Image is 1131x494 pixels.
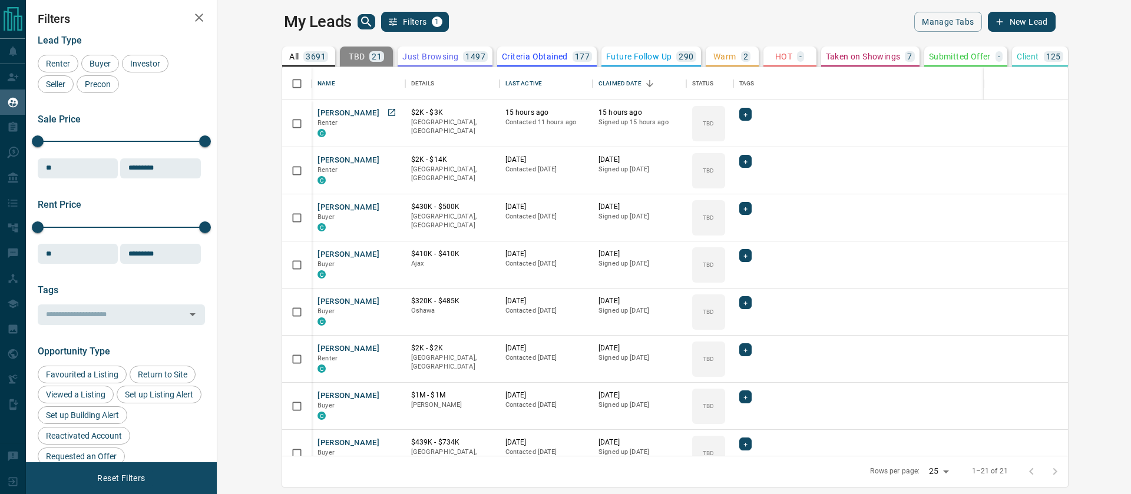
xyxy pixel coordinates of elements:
[703,260,714,269] p: TBD
[318,307,335,315] span: Buyer
[826,52,901,61] p: Taken on Showings
[381,12,449,32] button: Filters1
[411,259,494,268] p: Ajax
[318,354,338,362] span: Renter
[38,75,74,93] div: Seller
[38,366,127,383] div: Favourited a Listing
[739,296,752,309] div: +
[598,67,641,100] div: Claimed Date
[130,366,196,383] div: Return to Site
[411,67,435,100] div: Details
[318,317,326,326] div: condos.ca
[1046,52,1061,61] p: 125
[318,364,326,373] div: condos.ca
[703,213,714,222] p: TBD
[743,391,748,403] span: +
[384,105,399,120] a: Open in New Tab
[81,55,119,72] div: Buyer
[703,119,714,128] p: TBD
[318,67,335,100] div: Name
[38,35,82,46] span: Lead Type
[598,437,680,447] p: [DATE]
[411,108,494,118] p: $2K - $3K
[372,52,382,61] p: 21
[126,59,164,68] span: Investor
[318,437,379,449] button: [PERSON_NAME]
[42,59,74,68] span: Renter
[42,410,123,420] span: Set up Building Alert
[411,447,494,466] p: [GEOGRAPHIC_DATA], [GEOGRAPHIC_DATA]
[972,466,1008,476] p: 1–21 of 21
[686,67,733,100] div: Status
[318,412,326,420] div: condos.ca
[998,52,1000,61] p: -
[598,447,680,457] p: Signed up [DATE]
[598,400,680,410] p: Signed up [DATE]
[318,270,326,279] div: condos.ca
[775,52,792,61] p: HOT
[306,52,326,61] p: 3691
[739,108,752,121] div: +
[593,67,686,100] div: Claimed Date
[90,468,153,488] button: Reset Filters
[743,438,748,450] span: +
[411,165,494,183] p: [GEOGRAPHIC_DATA], [GEOGRAPHIC_DATA]
[318,119,338,127] span: Renter
[743,203,748,214] span: +
[1017,52,1039,61] p: Client
[117,386,201,403] div: Set up Listing Alert
[598,108,680,118] p: 15 hours ago
[598,202,680,212] p: [DATE]
[318,108,379,119] button: [PERSON_NAME]
[411,212,494,230] p: [GEOGRAPHIC_DATA], [GEOGRAPHIC_DATA]
[38,346,110,357] span: Opportunity Type
[318,213,335,221] span: Buyer
[703,307,714,316] p: TBD
[42,370,123,379] span: Favourited a Listing
[411,437,494,447] p: $439K - $734K
[505,259,587,268] p: Contacted [DATE]
[318,166,338,174] span: Renter
[598,343,680,353] p: [DATE]
[505,108,587,118] p: 15 hours ago
[598,155,680,165] p: [DATE]
[38,199,81,210] span: Rent Price
[411,296,494,306] p: $320K - $485K
[606,52,672,61] p: Future Follow Up
[38,284,58,296] span: Tags
[692,67,714,100] div: Status
[739,390,752,403] div: +
[318,390,379,402] button: [PERSON_NAME]
[598,165,680,174] p: Signed up [DATE]
[465,52,485,61] p: 1497
[42,79,70,89] span: Seller
[121,390,197,399] span: Set up Listing Alert
[318,223,326,231] div: condos.ca
[433,18,441,26] span: 1
[505,306,587,316] p: Contacted [DATE]
[743,344,748,356] span: +
[505,390,587,400] p: [DATE]
[598,296,680,306] p: [DATE]
[184,306,201,323] button: Open
[77,75,119,93] div: Precon
[739,202,752,215] div: +
[500,67,593,100] div: Last Active
[505,353,587,363] p: Contacted [DATE]
[505,296,587,306] p: [DATE]
[411,249,494,259] p: $410K - $410K
[38,386,114,403] div: Viewed a Listing
[743,52,748,61] p: 2
[318,155,379,166] button: [PERSON_NAME]
[743,250,748,261] span: +
[505,447,587,457] p: Contacted [DATE]
[318,176,326,184] div: condos.ca
[505,165,587,174] p: Contacted [DATE]
[318,343,379,354] button: [PERSON_NAME]
[411,390,494,400] p: $1M - $1M
[743,155,748,167] span: +
[85,59,115,68] span: Buyer
[505,118,587,127] p: Contacted 11 hours ago
[42,390,110,399] span: Viewed a Listing
[38,12,205,26] h2: Filters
